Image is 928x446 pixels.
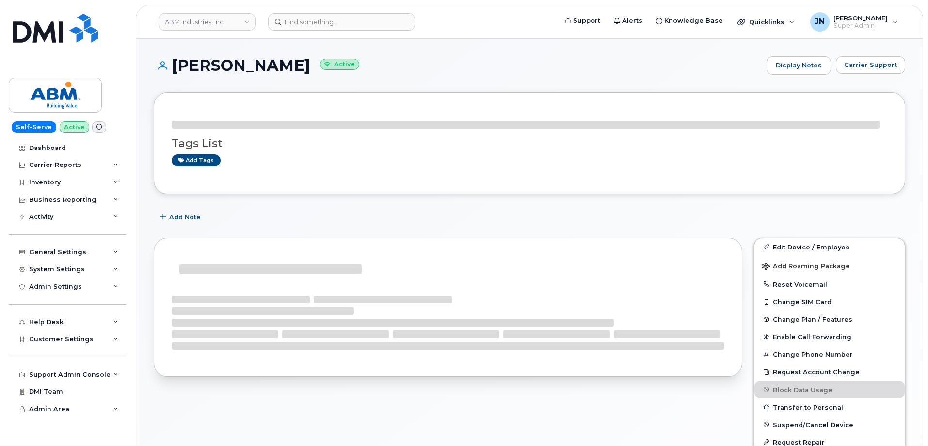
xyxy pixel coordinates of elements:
h3: Tags List [172,137,887,149]
button: Request Account Change [754,363,905,380]
button: Suspend/Cancel Device [754,416,905,433]
span: Enable Call Forwarding [773,333,851,341]
button: Reset Voicemail [754,276,905,293]
button: Carrier Support [836,56,905,74]
button: Change Phone Number [754,346,905,363]
button: Block Data Usage [754,381,905,398]
a: Edit Device / Employee [754,238,905,256]
a: Add tags [172,154,221,166]
button: Enable Call Forwarding [754,328,905,346]
button: Transfer to Personal [754,398,905,416]
small: Active [320,59,359,70]
span: Suspend/Cancel Device [773,421,853,428]
h1: [PERSON_NAME] [154,57,762,74]
button: Add Note [154,209,209,226]
span: Add Roaming Package [762,263,850,272]
a: Display Notes [767,56,831,75]
button: Change SIM Card [754,293,905,311]
button: Change Plan / Features [754,311,905,328]
span: Add Note [169,213,201,222]
button: Add Roaming Package [754,256,905,276]
span: Change Plan / Features [773,316,852,323]
span: Carrier Support [844,60,897,69]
